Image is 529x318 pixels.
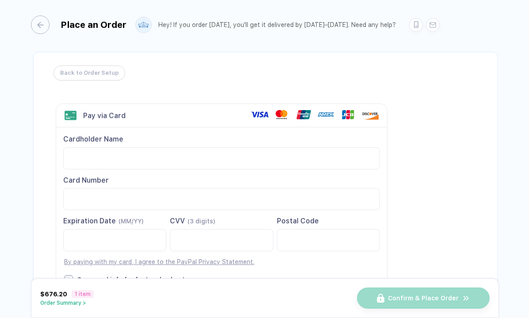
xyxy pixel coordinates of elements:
div: Postal Code [277,216,380,226]
span: 1 item [72,290,94,298]
div: Place an Order [61,19,126,30]
iframe: Secure Credit Card Frame - Expiration Date [71,230,159,251]
button: Back to Order Setup [54,65,125,80]
iframe: Secure Credit Card Frame - Postal Code [284,230,372,251]
div: Cardholder Name [63,134,380,144]
img: user profile [136,17,151,33]
div: Hey! If you order [DATE], you'll get it delivered by [DATE]–[DATE]. Need any help? [158,21,396,29]
div: Pay via Card [83,111,126,120]
span: (3 digits) [188,218,215,225]
span: $676.20 [40,291,67,298]
iframe: Secure Credit Card Frame - CVV [177,230,265,251]
input: Save card info for faster checkout. [64,275,73,284]
div: CVV [170,216,273,226]
span: (MM/YY) [119,218,144,225]
div: Save card info for faster checkout. [77,276,187,284]
a: By paying with my card, I agree to the PayPal Privacy Statement. [64,258,254,265]
div: Expiration Date [63,216,166,226]
span: Back to Order Setup [60,66,119,80]
button: Order Summary > [40,300,94,306]
iframe: Secure Credit Card Frame - Cardholder Name [71,148,372,169]
iframe: Secure Credit Card Frame - Credit Card Number [71,188,372,210]
div: Card Number [63,176,380,185]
